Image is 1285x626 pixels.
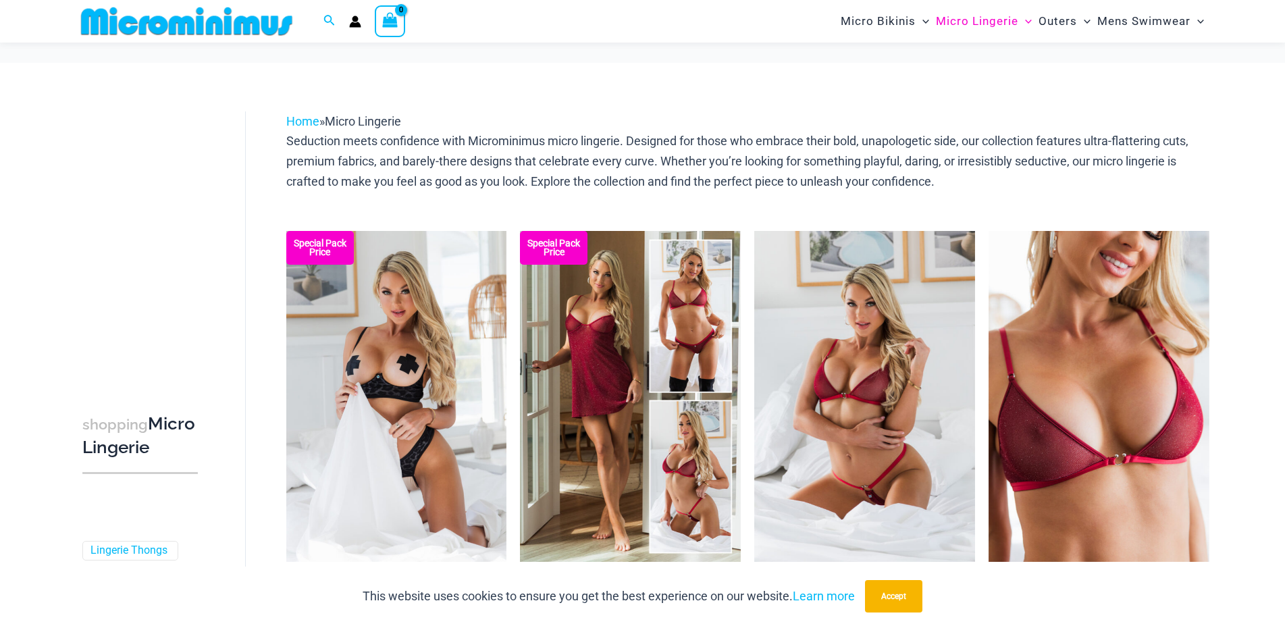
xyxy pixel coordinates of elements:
[286,114,401,128] span: »
[520,239,587,257] b: Special Pack Price
[989,231,1209,562] img: Guilty Pleasures Red 1045 Bra 01
[1035,4,1094,38] a: OutersMenu ToggleMenu Toggle
[841,4,916,38] span: Micro Bikinis
[793,589,855,603] a: Learn more
[1094,4,1207,38] a: Mens SwimwearMenu ToggleMenu Toggle
[286,231,507,562] a: Nights Fall Silver Leopard 1036 Bra 6046 Thong 09v2 Nights Fall Silver Leopard 1036 Bra 6046 Thon...
[1190,4,1204,38] span: Menu Toggle
[835,2,1210,41] nav: Site Navigation
[1077,4,1091,38] span: Menu Toggle
[936,4,1018,38] span: Micro Lingerie
[837,4,933,38] a: Micro BikinisMenu ToggleMenu Toggle
[82,413,198,459] h3: Micro Lingerie
[286,131,1209,191] p: Seduction meets confidence with Microminimus micro lingerie. Designed for those who embrace their...
[989,231,1209,562] a: Guilty Pleasures Red 1045 Bra 01Guilty Pleasures Red 1045 Bra 02Guilty Pleasures Red 1045 Bra 02
[286,114,319,128] a: Home
[363,586,855,606] p: This website uses cookies to ensure you get the best experience on our website.
[375,5,406,36] a: View Shopping Cart, empty
[323,13,336,30] a: Search icon link
[1097,4,1190,38] span: Mens Swimwear
[90,544,167,558] a: Lingerie Thongs
[349,16,361,28] a: Account icon link
[286,231,507,562] img: Nights Fall Silver Leopard 1036 Bra 6046 Thong 09v2
[754,231,975,562] img: Guilty Pleasures Red 1045 Bra 689 Micro 05
[1018,4,1032,38] span: Menu Toggle
[82,416,148,433] span: shopping
[76,6,298,36] img: MM SHOP LOGO FLAT
[1039,4,1077,38] span: Outers
[520,231,741,562] img: Guilty Pleasures Red Collection Pack F
[933,4,1035,38] a: Micro LingerieMenu ToggleMenu Toggle
[916,4,929,38] span: Menu Toggle
[865,580,922,612] button: Accept
[754,231,975,562] a: Guilty Pleasures Red 1045 Bra 689 Micro 05Guilty Pleasures Red 1045 Bra 689 Micro 06Guilty Pleasu...
[520,231,741,562] a: Guilty Pleasures Red Collection Pack F Guilty Pleasures Red Collection Pack BGuilty Pleasures Red...
[286,239,354,257] b: Special Pack Price
[325,114,401,128] span: Micro Lingerie
[82,101,204,371] iframe: TrustedSite Certified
